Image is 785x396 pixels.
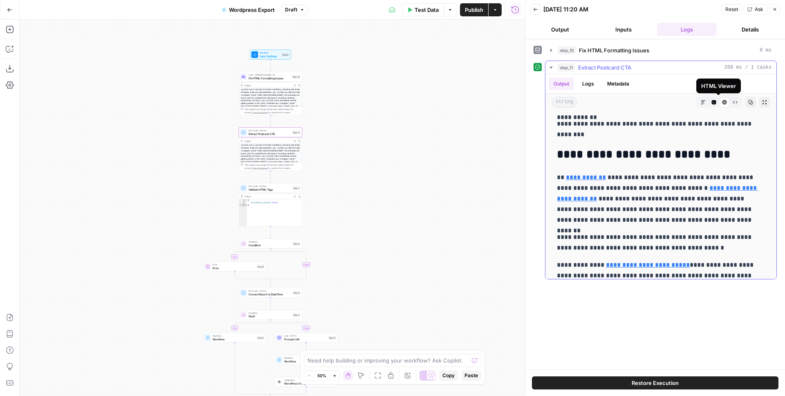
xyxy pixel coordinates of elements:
[239,239,302,249] div: ConditionConditionStep 8
[552,97,577,108] span: string
[558,63,575,72] span: step_11
[270,298,271,310] g: Edge from step_6 to step_2
[235,272,271,281] g: Edge from step_9 to step_8-conditional-end
[270,60,271,72] g: Edge from start to step_10
[284,378,327,382] span: Integration
[282,53,289,56] div: Inputs
[755,6,763,13] span: Ask
[239,199,247,202] div: 1
[306,343,307,355] g: Edge from step_4 to step_5
[257,336,265,340] div: Step 3
[285,6,297,13] span: Draft
[249,129,291,132] span: Run Code · Python
[579,46,649,54] span: Fix HTML Formatting Issues
[317,372,326,379] span: 50%
[252,167,267,169] span: Copy the output
[270,115,271,127] g: Edge from step_10 to step_11
[217,3,280,16] button: Wordpress Export
[657,23,717,36] button: Logs
[257,265,265,268] div: Step 9
[722,4,742,15] button: Reset
[270,280,271,288] g: Edge from step_8-conditional-end to step_6
[239,202,247,204] div: 2
[439,370,458,381] button: Copy
[293,242,301,245] div: Step 8
[293,291,301,295] div: Step 6
[239,204,247,207] div: 3
[203,333,267,343] div: WorkflowWorkflowStep 3
[558,46,576,54] span: step_10
[249,132,291,136] span: Extract Postcard CTA
[545,44,776,57] button: 0 ms
[725,6,738,13] span: Reset
[260,51,280,54] span: Workflow
[284,356,327,360] span: Workflow
[293,313,301,317] div: Step 2
[632,379,679,387] span: Restore Execution
[239,72,302,115] div: LLM · [PERSON_NAME] 4.5Fix HTML Formatting IssuesStep 10Output<p>AI is now a core part of modern ...
[720,23,780,36] button: Details
[244,195,291,198] div: Output
[244,199,247,202] span: Toggle code folding, rows 1 through 3
[244,108,301,114] div: This output is too large & has been abbreviated for review. to view the full content.
[284,337,327,341] span: Prompt LLM
[213,337,255,341] span: Workflow
[284,334,327,337] span: LLM · GPT-5
[744,4,767,15] button: Ask
[260,54,280,58] span: Input Settings
[277,380,281,384] img: WordPress%20logotype.png
[724,64,772,71] span: 208 ms / 1 tasks
[293,186,301,190] div: Step 7
[213,263,255,266] span: Error
[249,243,291,247] span: Condition
[249,292,291,296] span: Convert Epoch to DateTime
[239,128,302,171] div: Run Code · PythonExtract Postcard CTAStep 11Output<p>AI is now a core part of modern marketing, u...
[465,6,483,14] span: Publish
[594,23,654,36] button: Inputs
[239,288,302,298] div: Run Code · PythonConvert Epoch to DateTimeStep 6
[244,139,291,142] div: Output
[292,75,301,79] div: Step 10
[270,227,271,239] g: Edge from step_7 to step_8
[292,130,301,134] div: Step 11
[545,61,776,74] button: 208 ms / 1 tasks
[275,333,338,343] div: LLM · GPT-5Prompt LLMStep 4
[275,355,338,365] div: WorkflowWorkflowStep 5
[602,78,634,90] button: Metadata
[234,249,271,261] g: Edge from step_8 to step_9
[249,76,290,80] span: Fix HTML Formatting Issues
[249,73,290,76] span: LLM · [PERSON_NAME] 4.5
[249,187,291,191] span: Validate HTML Tags
[213,266,255,270] span: Error
[229,6,275,14] span: Wordpress Export
[239,310,302,320] div: ConditionFAQ?Step 2
[281,4,308,15] button: Draft
[760,47,772,54] span: 0 ms
[239,50,302,60] div: WorkflowInput SettingsInputs
[249,289,291,292] span: Run Code · Python
[442,372,455,379] span: Copy
[284,359,327,363] span: Workflow
[460,3,488,16] button: Publish
[270,171,271,183] g: Edge from step_11 to step_7
[234,320,271,333] g: Edge from step_2 to step_3
[578,63,631,72] span: Extract Postcard CTA
[549,78,574,90] button: Output
[239,144,302,185] div: <p>AI is now a core part of modern marketing, unlocking new levels of speed, scale and personaliz...
[239,88,302,129] div: <p>AI is now a core part of modern marketing, unlocking new levels of speed, scale and personaliz...
[532,376,778,389] button: Restore Execution
[328,336,336,340] div: Step 4
[249,314,291,318] span: FAQ?
[464,372,478,379] span: Paste
[402,3,444,16] button: Test Data
[271,249,307,281] g: Edge from step_8 to step_8-conditional-end
[249,184,291,188] span: Run Code · Python
[249,311,291,315] span: Condition
[577,78,599,90] button: Logs
[249,240,291,243] span: Condition
[244,83,291,87] div: Output
[415,6,439,14] span: Test Data
[545,74,776,279] div: 208 ms / 1 tasks
[239,183,302,227] div: Run Code · PythonValidate HTML TagsStep 7Output{ "validation_passed":false}
[213,334,255,337] span: Workflow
